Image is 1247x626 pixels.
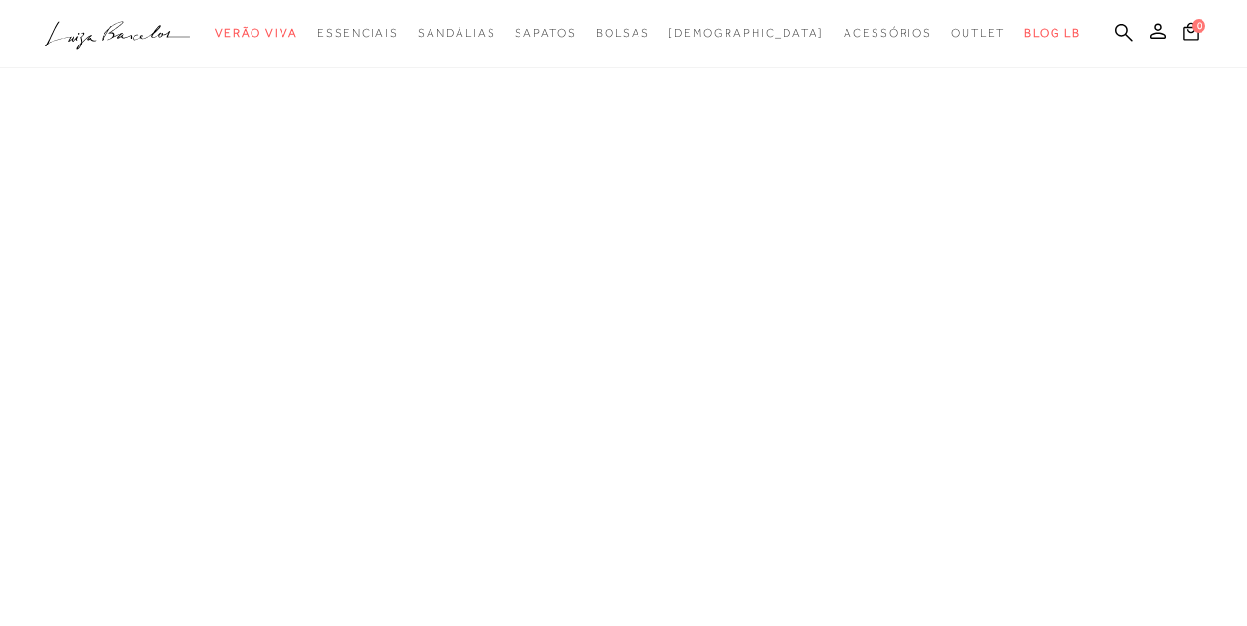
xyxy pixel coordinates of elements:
a: categoryNavScreenReaderText [844,15,932,51]
a: categoryNavScreenReaderText [317,15,399,51]
a: noSubCategoriesText [668,15,824,51]
span: [DEMOGRAPHIC_DATA] [668,26,824,40]
span: Sapatos [515,26,576,40]
span: Sandálias [418,26,495,40]
span: Acessórios [844,26,932,40]
button: 0 [1177,21,1204,47]
span: Outlet [951,26,1005,40]
span: 0 [1192,19,1205,33]
a: categoryNavScreenReaderText [215,15,298,51]
span: BLOG LB [1024,26,1081,40]
a: categoryNavScreenReaderText [418,15,495,51]
a: BLOG LB [1024,15,1081,51]
span: Bolsas [596,26,650,40]
a: categoryNavScreenReaderText [596,15,650,51]
a: categoryNavScreenReaderText [515,15,576,51]
span: Verão Viva [215,26,298,40]
span: Essenciais [317,26,399,40]
a: categoryNavScreenReaderText [951,15,1005,51]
